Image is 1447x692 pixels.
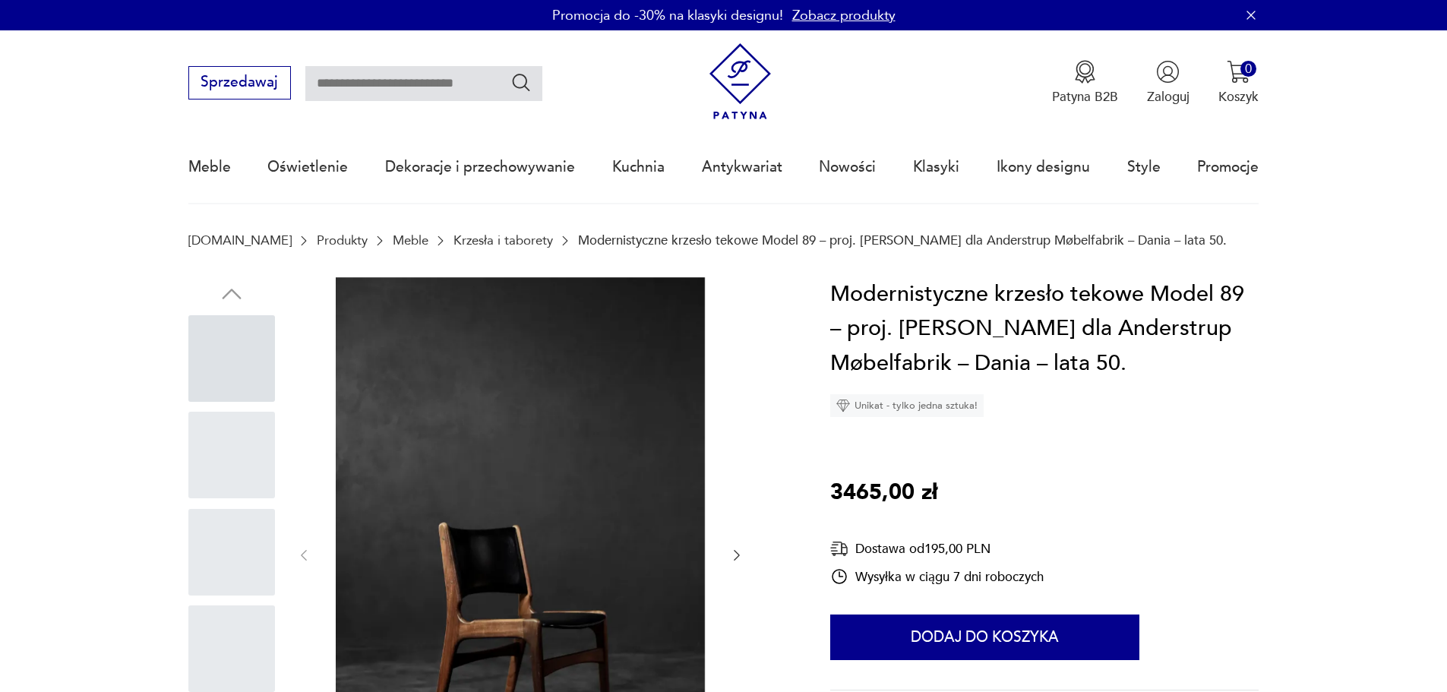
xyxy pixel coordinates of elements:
a: Zobacz produkty [792,6,896,25]
a: Nowości [819,132,876,202]
p: Modernistyczne krzesło tekowe Model 89 – proj. [PERSON_NAME] dla Anderstrup Møbelfabrik – Dania –... [578,233,1227,248]
img: Ikona diamentu [836,399,850,412]
a: Promocje [1197,132,1259,202]
img: Ikonka użytkownika [1156,60,1180,84]
div: Unikat - tylko jedna sztuka! [830,394,984,417]
img: Ikona dostawy [830,539,848,558]
a: Kuchnia [612,132,665,202]
button: 0Koszyk [1218,60,1259,106]
a: Oświetlenie [267,132,348,202]
p: 3465,00 zł [830,476,937,510]
a: Ikona medaluPatyna B2B [1052,60,1118,106]
a: Dekoracje i przechowywanie [385,132,575,202]
a: Sprzedawaj [188,77,291,90]
button: Dodaj do koszyka [830,615,1139,660]
a: Meble [393,233,428,248]
a: Klasyki [913,132,959,202]
div: 0 [1240,61,1256,77]
div: Dostawa od 195,00 PLN [830,539,1044,558]
a: Produkty [317,233,368,248]
button: Patyna B2B [1052,60,1118,106]
img: Ikona koszyka [1227,60,1250,84]
a: Ikony designu [997,132,1090,202]
button: Szukaj [510,71,532,93]
a: Krzesła i taborety [453,233,553,248]
p: Zaloguj [1147,88,1190,106]
h1: Modernistyczne krzesło tekowe Model 89 – proj. [PERSON_NAME] dla Anderstrup Møbelfabrik – Dania –... [830,277,1259,381]
a: Antykwariat [702,132,782,202]
a: [DOMAIN_NAME] [188,233,292,248]
button: Zaloguj [1147,60,1190,106]
img: Patyna - sklep z meblami i dekoracjami vintage [702,43,779,120]
p: Patyna B2B [1052,88,1118,106]
a: Style [1127,132,1161,202]
p: Koszyk [1218,88,1259,106]
img: Ikona medalu [1073,60,1097,84]
div: Wysyłka w ciągu 7 dni roboczych [830,567,1044,586]
a: Meble [188,132,231,202]
button: Sprzedawaj [188,66,291,100]
p: Promocja do -30% na klasyki designu! [552,6,783,25]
